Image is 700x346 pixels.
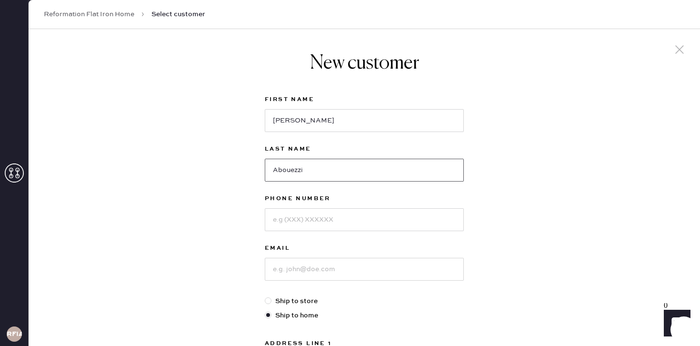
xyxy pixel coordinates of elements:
[151,10,205,19] span: Select customer
[265,143,464,155] label: Last Name
[265,243,464,254] label: Email
[265,310,464,321] label: Ship to home
[265,258,464,281] input: e.g. john@doe.com
[265,208,464,231] input: e.g (XXX) XXXXXX
[265,52,464,75] h1: New customer
[265,193,464,204] label: Phone Number
[7,331,22,337] h3: RFIA
[265,159,464,182] input: e.g. Doe
[265,296,464,306] label: Ship to store
[265,109,464,132] input: e.g. John
[655,303,696,344] iframe: Front Chat
[44,10,134,19] a: Reformation Flat Iron Home
[265,94,464,105] label: First Name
